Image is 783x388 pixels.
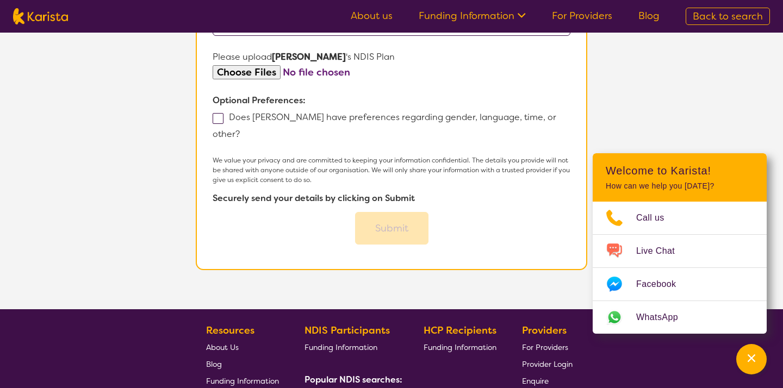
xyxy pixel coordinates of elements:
button: Channel Menu [736,344,767,374]
span: About Us [206,342,239,352]
b: Optional Preferences: [213,95,306,106]
a: Blog [206,355,279,372]
a: About us [351,9,393,22]
a: About Us [206,339,279,355]
span: For Providers [522,342,568,352]
ul: Choose channel [593,202,767,334]
span: Live Chat [636,243,688,259]
a: Provider Login [522,355,573,372]
b: Popular NDIS searches: [304,374,402,385]
span: Funding Information [424,342,496,352]
span: Enquire [522,376,549,386]
label: Does [PERSON_NAME] have preferences regarding gender, language, time, or other? [213,111,556,140]
span: Facebook [636,276,689,292]
a: Back to search [686,8,770,25]
h2: Welcome to Karista! [606,164,754,177]
strong: [PERSON_NAME] [272,51,346,62]
a: Web link opens in a new tab. [593,301,767,334]
a: Funding Information [419,9,526,22]
span: Provider Login [522,359,573,369]
b: HCP Recipients [424,324,496,337]
b: Securely send your details by clicking on Submit [213,192,415,204]
a: For Providers [552,9,612,22]
p: Please upload 's NDIS Plan [213,49,570,65]
b: Providers [522,324,567,337]
b: NDIS Participants [304,324,390,337]
a: Funding Information [424,339,496,355]
p: How can we help you [DATE]? [606,182,754,191]
span: Funding Information [206,376,279,386]
b: Resources [206,324,254,337]
a: Blog [638,9,660,22]
img: Karista logo [13,8,68,24]
a: For Providers [522,339,573,355]
p: We value your privacy and are committed to keeping your information confidential. The details you... [213,155,570,185]
div: Channel Menu [593,153,767,334]
span: Funding Information [304,342,377,352]
span: Back to search [693,10,763,23]
a: Funding Information [304,339,398,355]
span: WhatsApp [636,309,691,326]
span: Call us [636,210,678,226]
span: Blog [206,359,222,369]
